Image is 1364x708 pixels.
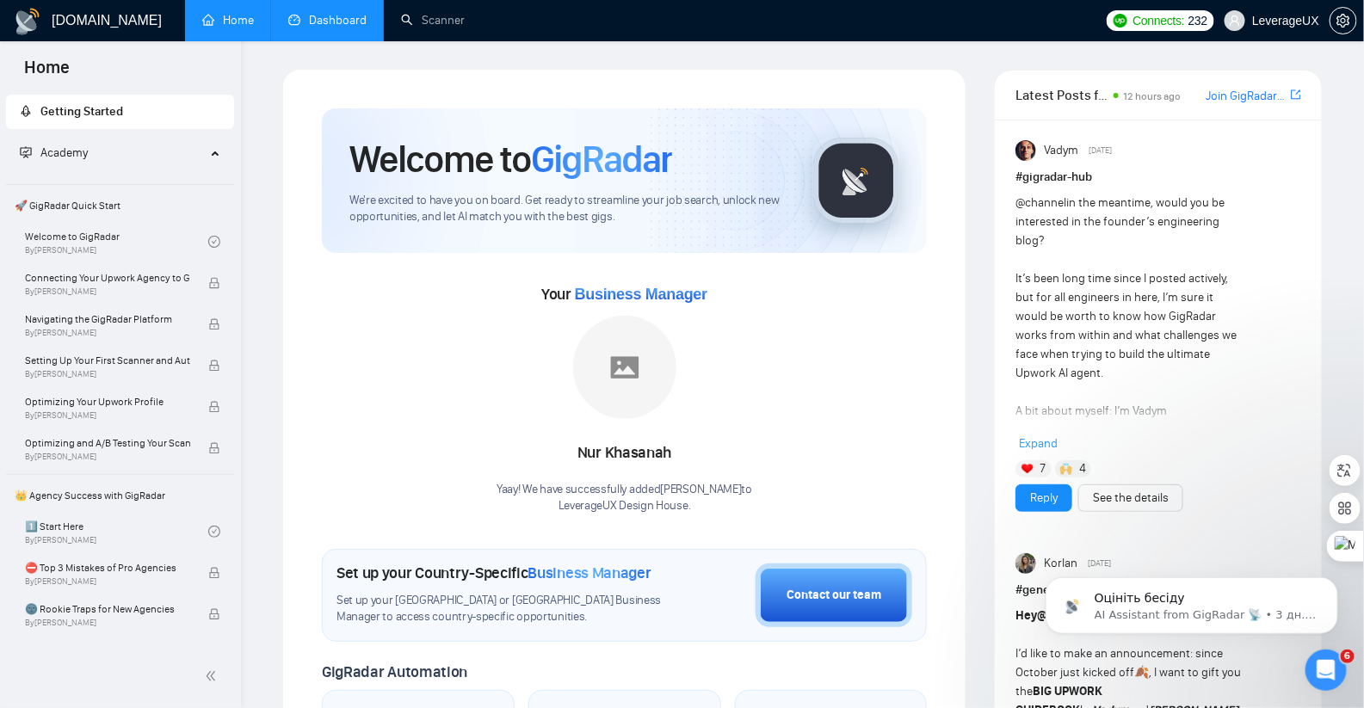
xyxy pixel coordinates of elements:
[10,55,83,91] span: Home
[25,328,190,338] span: By [PERSON_NAME]
[25,223,208,261] a: Welcome to GigRadarBy[PERSON_NAME]
[349,193,786,225] span: We're excited to have you on board. Get ready to streamline your job search, unlock new opportuni...
[40,145,88,160] span: Academy
[497,439,752,468] div: Nur Khasanah
[1305,650,1347,691] iframe: Intercom live chat
[322,662,467,681] span: GigRadar Automation
[787,586,881,605] div: Contact our team
[208,277,220,289] span: lock
[1188,11,1207,30] span: 232
[813,138,899,224] img: gigradar-logo.png
[573,316,676,419] img: placeholder.png
[1229,15,1241,27] span: user
[1015,581,1301,600] h1: # general
[208,360,220,372] span: lock
[25,410,190,421] span: By [PERSON_NAME]
[528,563,651,582] span: Business Manager
[1015,553,1036,574] img: Korlan
[25,513,208,551] a: 1️⃣ Start HereBy[PERSON_NAME]
[1060,463,1072,475] img: 🙌
[20,145,88,160] span: Academy
[25,452,190,462] span: By [PERSON_NAME]
[531,136,672,182] span: GigRadar
[1133,11,1184,30] span: Connects:
[1089,143,1113,158] span: [DATE]
[1030,489,1058,508] a: Reply
[1093,489,1169,508] a: See the details
[1015,84,1108,106] span: Latest Posts from the GigRadar Community
[1078,484,1183,512] button: See the details
[1291,88,1301,102] span: export
[1015,195,1066,210] span: @channel
[8,188,232,223] span: 🚀 GigRadar Quick Start
[6,95,234,129] li: Getting Started
[1040,460,1046,477] span: 7
[25,576,190,587] span: By [PERSON_NAME]
[20,146,32,158] span: fund-projection-screen
[1019,436,1058,451] span: Expand
[336,593,670,625] span: Set up your [GEOGRAPHIC_DATA] or [GEOGRAPHIC_DATA] Business Manager to access country-specific op...
[497,482,752,514] div: Yaay! We have successfully added [PERSON_NAME] to
[349,136,672,182] h1: Welcome to
[1330,14,1356,28] span: setting
[541,285,707,304] span: Your
[1015,608,1091,623] strong: Hey
[14,8,41,35] img: logo
[1021,463,1034,475] img: ❤️
[25,434,190,452] span: Optimizing and A/B Testing Your Scanner for Better Results
[205,668,222,685] span: double-left
[25,352,190,369] span: Setting Up Your First Scanner and Auto-Bidder
[208,318,220,330] span: lock
[40,104,123,119] span: Getting Started
[1330,7,1357,34] button: setting
[1079,460,1086,477] span: 4
[25,286,190,297] span: By [PERSON_NAME]
[575,286,707,303] span: Business Manager
[25,642,190,659] span: ☠️ Fatal Traps for Solo Freelancers
[25,311,190,328] span: Navigating the GigRadar Platform
[1015,484,1072,512] button: Reply
[25,369,190,379] span: By [PERSON_NAME]
[1341,650,1355,663] span: 6
[401,13,465,28] a: searchScanner
[8,478,232,513] span: 👑 Agency Success with GigRadar
[1124,90,1182,102] span: 12 hours ago
[202,13,254,28] a: homeHome
[208,608,220,620] span: lock
[497,498,752,514] p: LeverageUX Design House .
[208,236,220,248] span: check-circle
[1015,168,1301,187] h1: # gigradar-hub
[25,269,190,286] span: Connecting Your Upwork Agency to GigRadar
[1134,665,1149,680] span: 🍂
[1044,141,1078,160] span: Vadym
[25,393,190,410] span: Optimizing Your Upwork Profile
[1330,14,1357,28] a: setting
[1114,14,1127,28] img: upwork-logo.png
[1015,140,1036,161] img: Vadym
[208,567,220,579] span: lock
[20,105,32,117] span: rocket
[1206,87,1287,106] a: Join GigRadar Slack Community
[208,526,220,538] span: check-circle
[288,13,367,28] a: dashboardDashboard
[336,563,651,582] h1: Set up your Country-Specific
[756,563,912,627] button: Contact our team
[25,618,190,628] span: By [PERSON_NAME]
[208,401,220,413] span: lock
[25,559,190,576] span: ⛔ Top 3 Mistakes of Pro Agencies
[208,442,220,454] span: lock
[1020,541,1364,662] iframe: Intercom notifications повідомлення
[1291,87,1301,103] a: export
[25,600,190,618] span: 🌚 Rookie Traps for New Agencies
